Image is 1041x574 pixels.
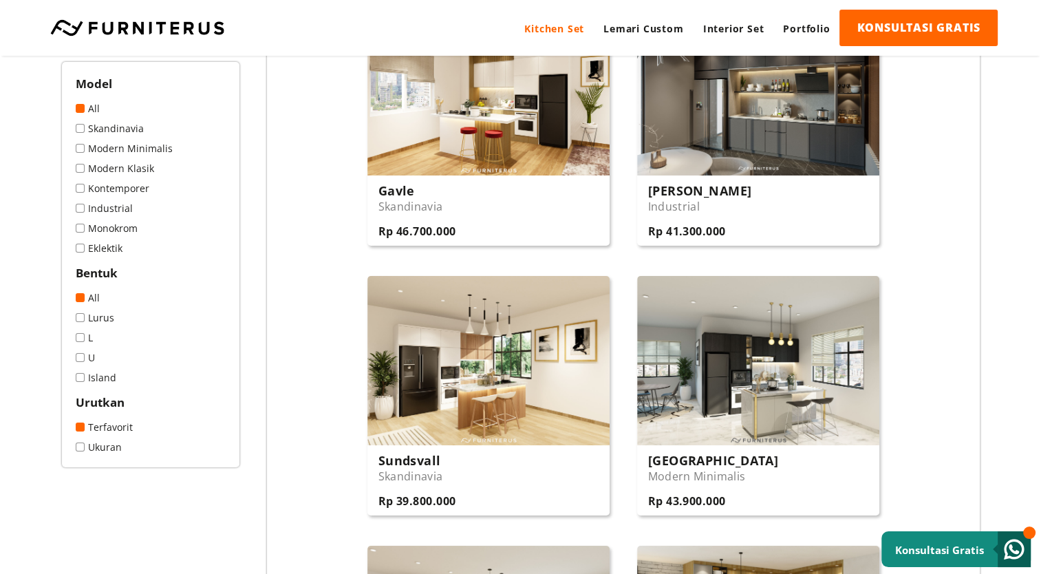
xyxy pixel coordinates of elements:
[76,76,226,92] h2: Model
[378,182,456,199] h3: Gavle
[76,291,226,304] a: All
[76,371,226,384] a: Island
[637,276,879,515] a: [GEOGRAPHIC_DATA]Modern MinimalisRp 43.900.000
[76,182,226,195] a: Kontemporer
[76,265,226,281] h2: Bentuk
[367,276,610,445] img: Island-Scandinavian-04_View_01.RGB_color.0000.jpg
[648,469,778,484] p: Modern Minimalis
[76,351,226,364] a: U
[839,10,998,46] a: KONSULTASI GRATIS
[378,452,456,469] h3: Sundsvall
[648,452,778,469] h3: [GEOGRAPHIC_DATA]
[648,224,752,239] p: Rp 41.300.000
[637,276,879,445] img: modern-Minimalist-03_View_02.RGB_color.0000-copy.jpg
[637,6,879,245] a: [PERSON_NAME]IndustrialRp 41.300.000
[76,122,226,135] a: Skandinavia
[515,10,594,47] a: Kitchen Set
[76,102,226,115] a: All
[76,142,226,155] a: Modern Minimalis
[895,543,984,557] small: Konsultasi Gratis
[76,331,226,344] a: L
[378,493,456,509] p: Rp 39.800.000
[76,222,226,235] a: Monokrom
[648,493,778,509] p: Rp 43.900.000
[694,10,774,47] a: Interior Set
[378,199,456,214] p: Skandinavia
[76,394,226,410] h2: Urutkan
[76,162,226,175] a: Modern Klasik
[648,199,752,214] p: Industrial
[773,10,839,47] a: Portfolio
[367,6,610,175] img: Island-Scandinavian-03_View_01.RGB_color.0000.jpg
[76,421,226,434] a: Terfavorit
[367,6,610,245] a: GavleSkandinaviaRp 46.700.000
[594,10,693,47] a: Lemari Custom
[378,469,456,484] p: Skandinavia
[637,6,879,175] img: 48-Utama-min.jpg
[76,242,226,255] a: Eklektik
[76,311,226,324] a: Lurus
[76,202,226,215] a: Industrial
[648,182,752,199] h3: [PERSON_NAME]
[76,440,226,454] a: Ukuran
[378,224,456,239] p: Rp 46.700.000
[367,276,610,515] a: SundsvallSkandinaviaRp 39.800.000
[881,531,1031,567] a: Konsultasi Gratis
